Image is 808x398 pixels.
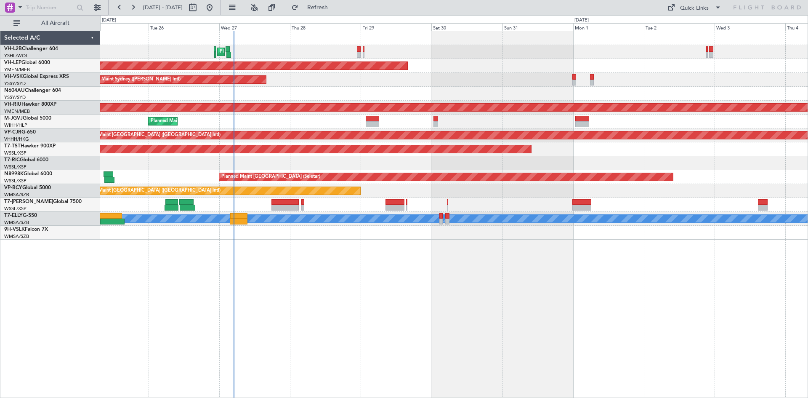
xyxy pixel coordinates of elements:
[431,23,502,31] div: Sat 30
[290,23,361,31] div: Thu 28
[4,102,56,107] a: VH-RIUHawker 800XP
[4,144,21,149] span: T7-TST
[4,136,29,142] a: VHHH/HKG
[574,17,589,24] div: [DATE]
[4,116,23,121] span: M-JGVJ
[220,45,317,58] div: Planned Maint Sydney ([PERSON_NAME] Intl)
[4,46,22,51] span: VH-L2B
[4,74,23,79] span: VH-VSK
[4,185,51,190] a: VP-BCYGlobal 5000
[102,17,116,24] div: [DATE]
[4,150,27,156] a: WSSL/XSP
[663,1,726,14] button: Quick Links
[149,23,219,31] div: Tue 26
[221,171,320,183] div: Planned Maint [GEOGRAPHIC_DATA] (Seletar)
[143,4,183,11] span: [DATE] - [DATE]
[80,129,221,142] div: Planned Maint [GEOGRAPHIC_DATA] ([GEOGRAPHIC_DATA] Intl)
[4,116,51,121] a: M-JGVJGlobal 5000
[715,23,785,31] div: Wed 3
[4,171,52,176] a: N8998KGlobal 6000
[4,102,21,107] span: VH-RIU
[4,60,50,65] a: VH-LEPGlobal 6000
[4,108,30,115] a: YMEN/MEB
[4,144,56,149] a: T7-TSTHawker 900XP
[300,5,335,11] span: Refresh
[4,199,82,204] a: T7-[PERSON_NAME]Global 7500
[4,227,25,232] span: 9H-VSLK
[26,1,74,14] input: Trip Number
[4,227,48,232] a: 9H-VSLKFalcon 7X
[4,46,58,51] a: VH-L2BChallenger 604
[4,88,25,93] span: N604AU
[4,122,27,128] a: WIHH/HLP
[4,158,20,163] span: T7-RIC
[4,206,27,212] a: WSSL/XSP
[4,53,28,59] a: YSHL/WOL
[151,115,255,128] div: Planned Maint [GEOGRAPHIC_DATA] (Halim Intl)
[644,23,715,31] div: Tue 2
[4,185,22,190] span: VP-BCY
[4,88,61,93] a: N604AUChallenger 604
[9,16,91,30] button: All Aircraft
[78,23,149,31] div: Mon 25
[4,171,24,176] span: N8998K
[502,23,573,31] div: Sun 31
[77,73,181,86] div: Unplanned Maint Sydney ([PERSON_NAME] Intl)
[4,67,30,73] a: YMEN/MEB
[4,158,48,163] a: T7-RICGlobal 6000
[4,60,21,65] span: VH-LEP
[80,184,221,197] div: Planned Maint [GEOGRAPHIC_DATA] ([GEOGRAPHIC_DATA] Intl)
[4,213,23,218] span: T7-ELLY
[4,219,29,226] a: WMSA/SZB
[4,80,26,87] a: YSSY/SYD
[361,23,431,31] div: Fri 29
[4,233,29,240] a: WMSA/SZB
[4,164,27,170] a: WSSL/XSP
[4,130,21,135] span: VP-CJR
[22,20,89,26] span: All Aircraft
[4,199,53,204] span: T7-[PERSON_NAME]
[680,4,709,13] div: Quick Links
[4,213,37,218] a: T7-ELLYG-550
[573,23,644,31] div: Mon 1
[4,178,27,184] a: WSSL/XSP
[4,74,69,79] a: VH-VSKGlobal Express XRS
[4,130,36,135] a: VP-CJRG-650
[4,192,29,198] a: WMSA/SZB
[287,1,338,14] button: Refresh
[4,94,26,101] a: YSSY/SYD
[219,23,290,31] div: Wed 27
